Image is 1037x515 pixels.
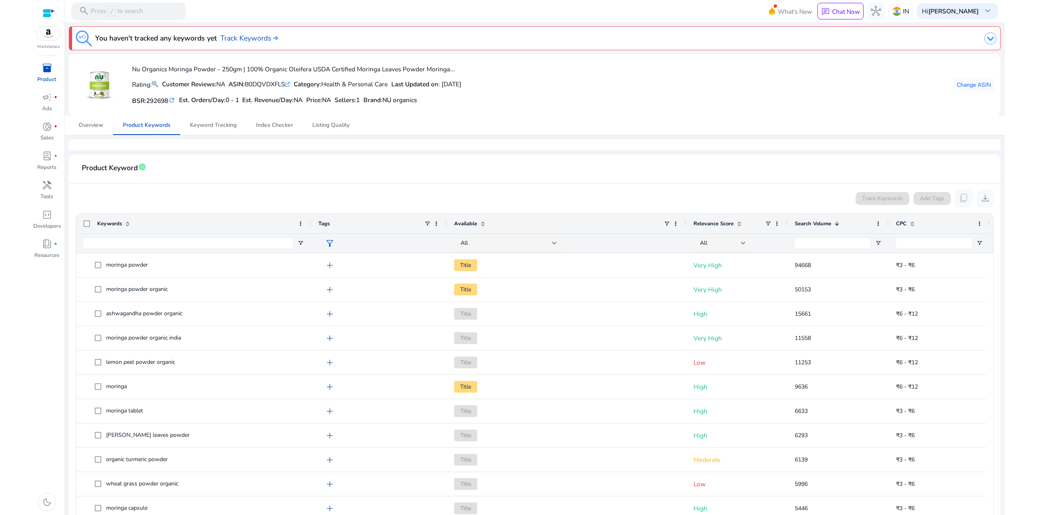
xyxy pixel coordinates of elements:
[693,257,780,274] p: Very High
[36,27,61,40] img: amazon.svg
[693,220,734,227] span: Relevance Score
[795,359,811,366] span: 11253
[821,7,830,16] span: chat
[363,96,381,104] span: Brand
[294,96,303,104] span: NA
[896,238,971,248] input: CPC Filter Input
[795,456,808,464] span: 6139
[391,80,438,88] b: Last Updated on
[132,95,175,105] h5: BSR:
[106,480,178,487] span: wheat grass powder organic
[79,122,103,128] span: Overview
[795,504,808,512] span: 5446
[391,79,461,89] div: : [DATE]
[324,455,335,465] span: add
[795,480,808,488] span: 5996
[42,497,52,507] span: dark_mode
[324,503,335,514] span: add
[324,309,335,319] span: add
[220,33,278,43] a: Track Keywords
[190,122,237,128] span: Keyword Tracking
[106,504,147,512] span: moringa capsule
[693,306,780,322] p: High
[84,70,115,100] img: 61J6SWd2bpL.jpg
[335,96,360,104] h5: Sellers:
[382,96,417,104] span: NU organics
[324,333,335,344] span: add
[32,237,61,266] a: book_4fiber_manual_recordResources
[228,79,290,89] div: B0DQVDXFLS
[226,96,239,104] span: 0 - 1
[454,454,477,466] span: Title
[954,78,994,91] button: Change ASIN
[294,79,388,89] div: Health & Personal Care
[454,357,477,368] span: Title
[106,407,143,415] span: moringa tablet
[454,405,477,417] span: Title
[795,334,811,342] span: 11558
[324,382,335,392] span: add
[896,286,915,293] span: ₹3 - ₹6
[896,359,918,366] span: ₹6 - ₹12
[896,261,915,269] span: ₹3 - ₹6
[42,239,52,249] span: book_4
[982,6,993,16] span: keyboard_arrow_down
[41,193,53,201] p: Tools
[106,285,168,293] span: moringa powder organic
[162,79,225,89] div: NA
[795,310,811,318] span: 15661
[106,431,190,439] span: [PERSON_NAME] leaves powder
[54,96,58,99] span: fiber_manual_record
[896,504,915,512] span: ₹3 - ₹6
[42,180,52,190] span: handyman
[454,220,477,227] span: Available
[980,193,990,203] span: download
[454,308,477,320] span: Title
[324,238,335,249] span: filter_alt
[76,30,92,47] img: keyword-tracking.svg
[83,238,292,248] input: Keywords Filter Input
[132,79,158,90] p: Rating:
[271,36,278,41] img: arrow-right.svg
[896,456,915,464] span: ₹3 - ₹6
[896,432,915,439] span: ₹3 - ₹6
[123,122,171,128] span: Product Keywords
[454,430,477,441] span: Title
[162,80,216,88] b: Customer Reviews:
[454,502,477,514] span: Title
[461,239,468,247] span: All
[179,96,239,104] h5: Est. Orders/Day:
[108,6,115,16] span: /
[454,284,477,295] span: Title
[700,239,707,247] span: All
[693,451,780,468] p: Moderate
[42,63,52,73] span: inventory_2
[454,381,477,393] span: Title
[32,149,61,178] a: lab_profilefiber_manual_recordReports
[294,80,321,88] b: Category:
[242,96,303,104] h5: Est. Revenue/Day:
[693,354,780,371] p: Low
[795,432,808,439] span: 6293
[693,427,780,444] p: High
[297,240,304,246] button: Open Filter Menu
[795,407,808,415] span: 6633
[795,286,811,293] span: 50153
[32,178,61,207] a: handymanTools
[896,310,918,318] span: ₹6 - ₹12
[42,151,52,161] span: lab_profile
[79,6,89,16] span: search
[875,240,881,246] button: Open Filter Menu
[41,134,53,142] p: Sales
[795,383,808,391] span: 9636
[976,240,983,246] button: Open Filter Menu
[106,358,175,366] span: lemon peel powder organic
[37,164,56,172] p: Reports
[896,220,907,227] span: CPC
[42,92,52,103] span: campaign
[693,281,780,298] p: Very High
[896,334,918,342] span: ₹6 - ₹12
[312,122,350,128] span: Listing Quality
[795,261,811,269] span: 94668
[324,430,335,441] span: add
